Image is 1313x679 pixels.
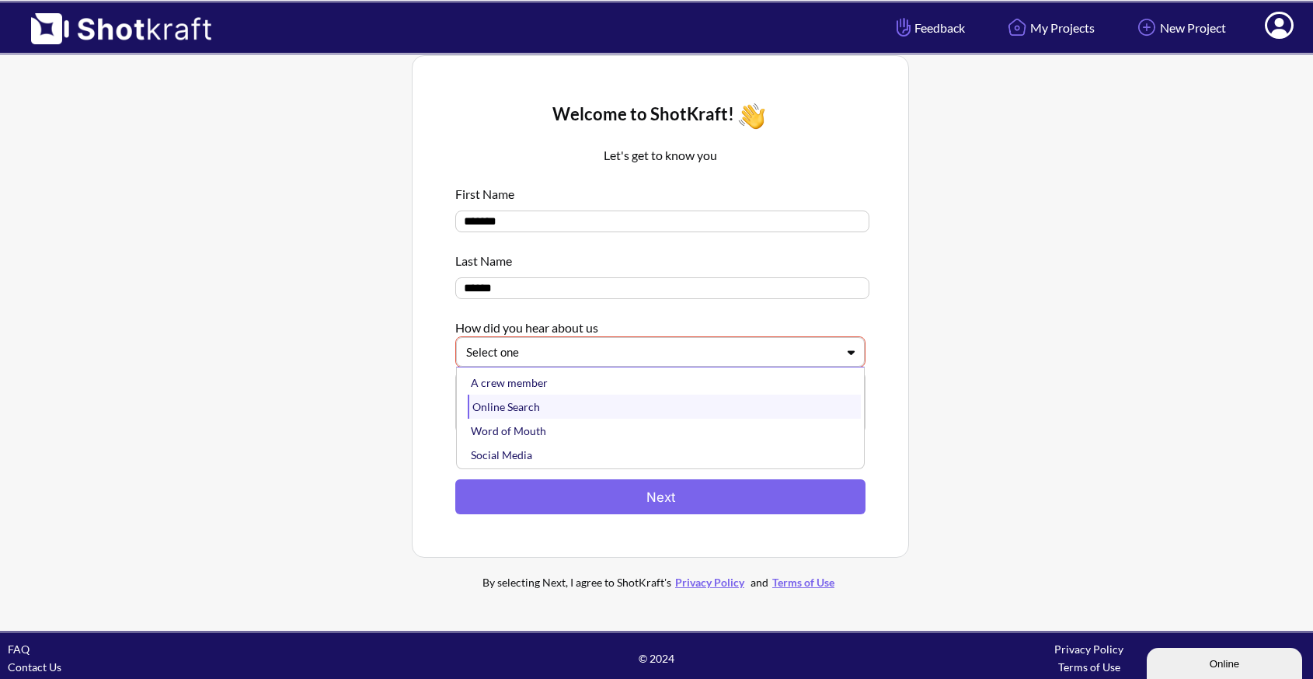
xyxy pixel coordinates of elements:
img: Add Icon [1134,14,1160,40]
div: How did you hear about us [455,311,865,336]
iframe: chat widget [1147,645,1305,679]
a: Terms of Use [768,576,838,589]
div: First Name [455,177,865,203]
div: Last Name [455,244,865,270]
p: Please make sure all required fields are filled out. [455,449,712,467]
a: New Project [1122,7,1238,48]
button: Next [455,479,865,514]
a: My Projects [992,7,1106,48]
div: Terms of Use [872,658,1305,676]
div: A crew member [468,371,861,395]
a: Contact Us [8,660,61,674]
p: Let's get to know you [455,146,865,165]
img: Hand Icon [893,14,914,40]
a: FAQ [8,642,30,656]
span: © 2024 [441,649,873,667]
span: Feedback [893,19,965,37]
a: Privacy Policy [671,576,748,589]
div: Other [468,467,861,491]
img: Home Icon [1004,14,1030,40]
div: Word of Mouth [468,419,861,443]
div: Welcome to ShotKraft! [455,99,865,134]
div: Privacy Policy [872,640,1305,658]
div: By selecting Next, I agree to ShotKraft's and [451,573,870,591]
div: Online Search [468,395,861,419]
div: Social Media [468,443,861,467]
img: Wave Icon [734,99,769,134]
